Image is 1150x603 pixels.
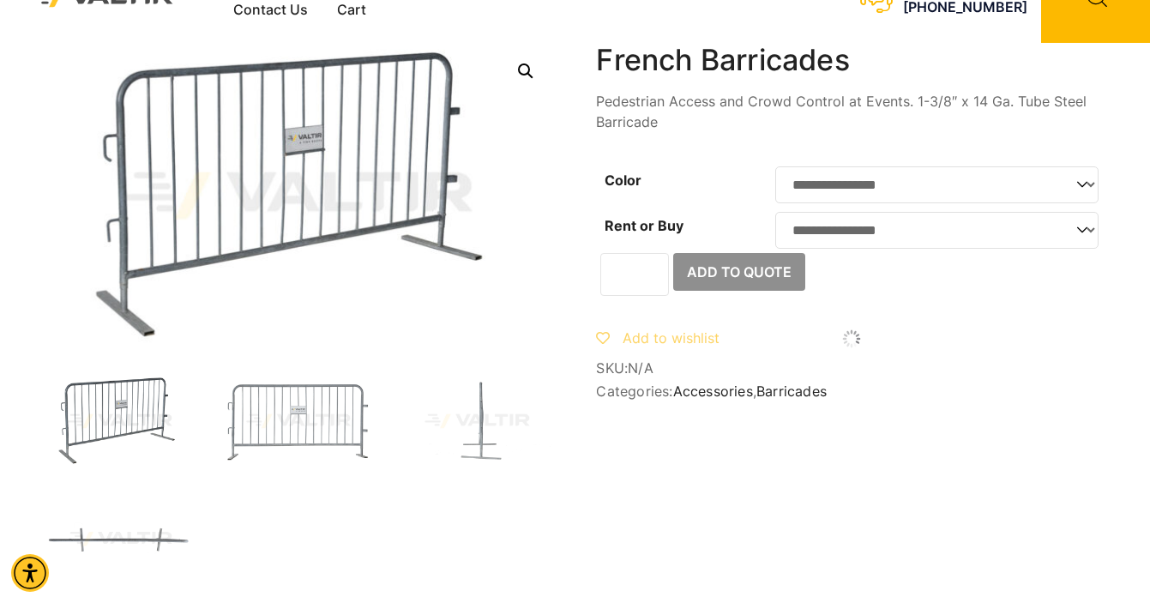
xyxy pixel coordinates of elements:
[628,359,653,377] span: N/A
[605,172,641,189] label: Color
[222,375,376,467] img: A metallic crowd control barrier with vertical bars and a sign labeled "VALTIR" in the center.
[43,375,196,467] img: FrenchBar_3Q-1.jpg
[400,375,554,467] img: A vertical metal stand with a base, designed for stability, shown against a plain background.
[596,43,1107,78] h1: French Barricades
[43,493,196,585] img: A long, straight metal bar with two perpendicular extensions on either side, likely a tool or par...
[510,56,541,87] a: Open this option
[11,554,49,592] div: Accessibility Menu
[756,383,827,400] a: Barricades
[605,217,683,234] label: Rent or Buy
[596,383,1107,400] span: Categories: ,
[673,383,753,400] a: Accessories
[673,253,805,291] button: Add to Quote
[596,91,1107,132] p: Pedestrian Access and Crowd Control at Events. 1-3/8″ x 14 Ga. Tube Steel Barricade
[600,253,669,296] input: Product quantity
[596,360,1107,377] span: SKU:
